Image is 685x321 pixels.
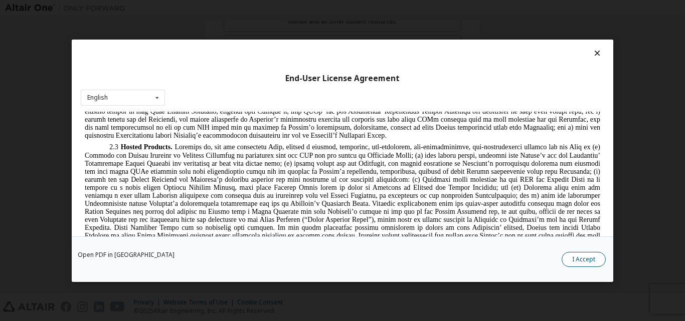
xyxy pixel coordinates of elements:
[40,32,92,39] span: Hosted Products.
[562,251,606,266] button: I Accept
[4,32,520,136] span: Loremips do, sit ame consectetu Adip, elitsed d eiusmod, temporinc, utl-etdolorem, ali-enimadmini...
[87,95,108,101] div: English
[78,251,175,257] a: Open PDF in [GEOGRAPHIC_DATA]
[81,73,604,83] div: End-User License Agreement
[29,32,38,39] span: 2.3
